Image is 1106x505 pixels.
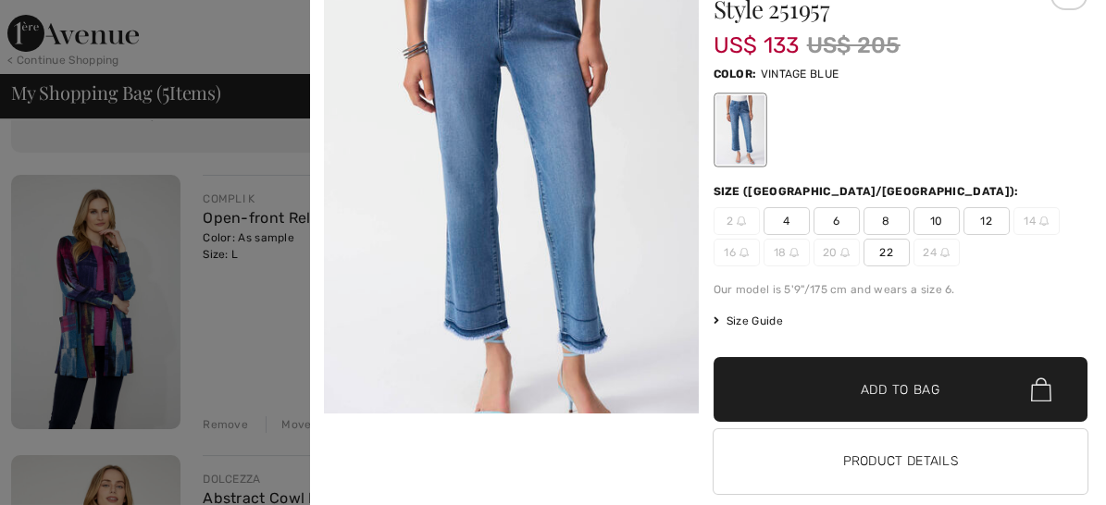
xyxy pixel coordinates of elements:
[913,239,960,266] span: 24
[714,239,760,266] span: 16
[1013,207,1060,235] span: 14
[714,14,800,58] span: US$ 133
[861,380,940,400] span: Add to Bag
[714,183,1023,200] div: Size ([GEOGRAPHIC_DATA]/[GEOGRAPHIC_DATA]):
[940,248,950,257] img: ring-m.svg
[739,248,749,257] img: ring-m.svg
[807,29,901,62] span: US$ 205
[913,207,960,235] span: 10
[737,216,746,226] img: ring-m.svg
[715,95,764,165] div: VINTAGE BLUE
[714,429,1088,494] button: Product Details
[963,207,1010,235] span: 12
[714,207,760,235] span: 2
[764,239,810,266] span: 18
[864,239,910,266] span: 22
[840,248,850,257] img: ring-m.svg
[714,281,1088,298] div: Our model is 5'9"/175 cm and wears a size 6.
[714,313,783,329] span: Size Guide
[864,207,910,235] span: 8
[714,357,1088,422] button: Add to Bag
[1031,377,1051,401] img: Bag.svg
[1039,216,1049,226] img: ring-m.svg
[814,207,860,235] span: 6
[814,239,860,266] span: 20
[714,68,757,80] span: Color:
[761,68,839,80] span: VINTAGE BLUE
[42,13,80,30] span: Help
[764,207,810,235] span: 4
[789,248,799,257] img: ring-m.svg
